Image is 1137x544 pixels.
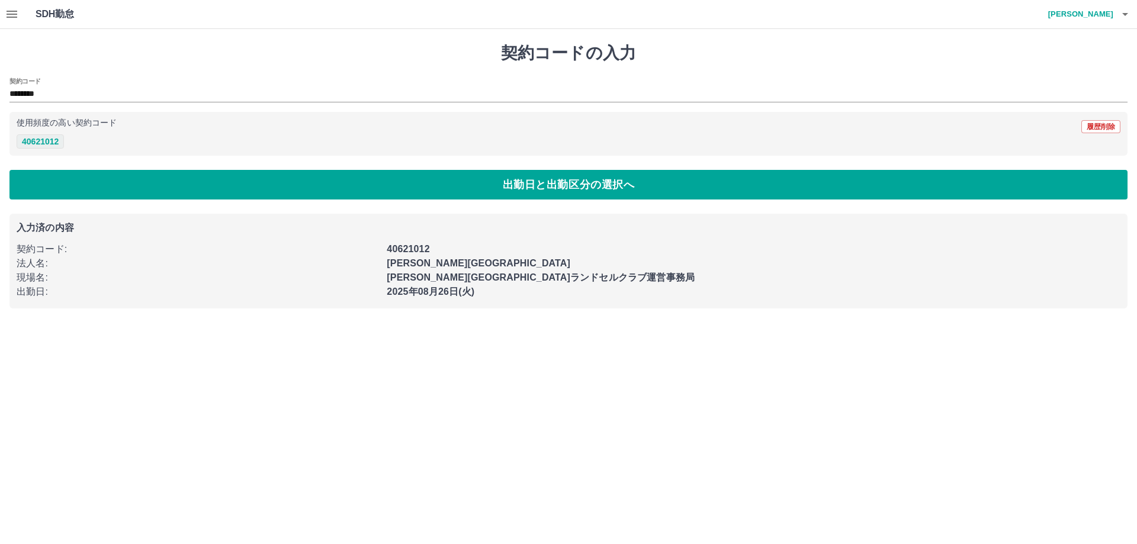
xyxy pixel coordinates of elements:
b: 2025年08月26日(火) [387,287,474,297]
p: 現場名 : [17,271,380,285]
p: 入力済の内容 [17,223,1120,233]
p: 契約コード : [17,242,380,256]
button: 出勤日と出勤区分の選択へ [9,170,1128,199]
p: 使用頻度の高い契約コード [17,119,117,127]
p: 法人名 : [17,256,380,271]
p: 出勤日 : [17,285,380,299]
h1: 契約コードの入力 [9,43,1128,63]
h2: 契約コード [9,76,41,86]
button: 40621012 [17,134,64,149]
b: [PERSON_NAME][GEOGRAPHIC_DATA] [387,258,570,268]
button: 履歴削除 [1081,120,1120,133]
b: 40621012 [387,244,429,254]
b: [PERSON_NAME][GEOGRAPHIC_DATA]ランドセルクラブ運営事務局 [387,272,695,282]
